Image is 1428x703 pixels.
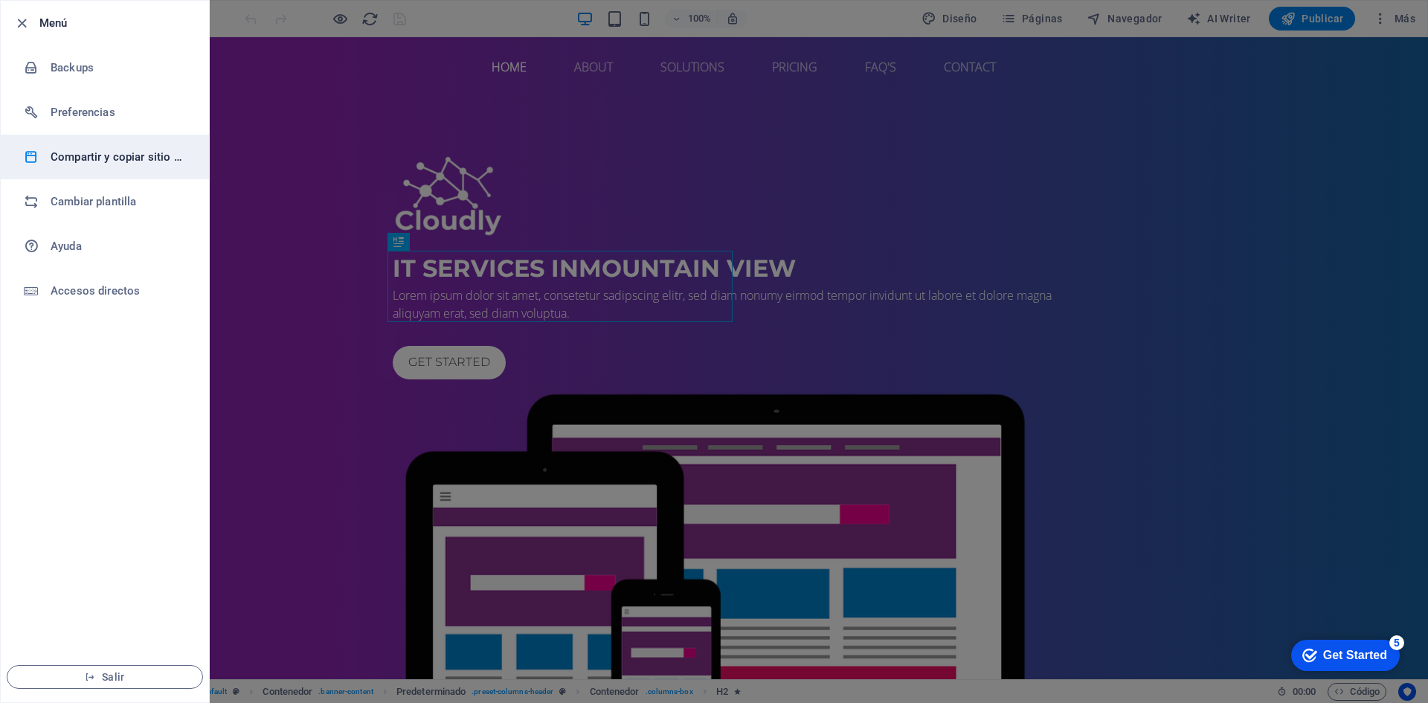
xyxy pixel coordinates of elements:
h6: Compartir y copiar sitio web [51,148,188,166]
h6: Accesos directos [51,282,188,300]
h6: Menú [39,14,197,32]
button: Salir [7,665,203,689]
a: Ayuda [1,224,209,269]
h6: Cambiar plantilla [51,193,188,211]
span: Salir [19,671,190,683]
h6: Backups [51,59,188,77]
div: Get Started 5 items remaining, 0% complete [12,7,120,39]
h6: Preferencias [51,103,188,121]
h6: Ayuda [51,237,188,255]
div: 5 [110,3,125,18]
div: Get Started [44,16,108,30]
